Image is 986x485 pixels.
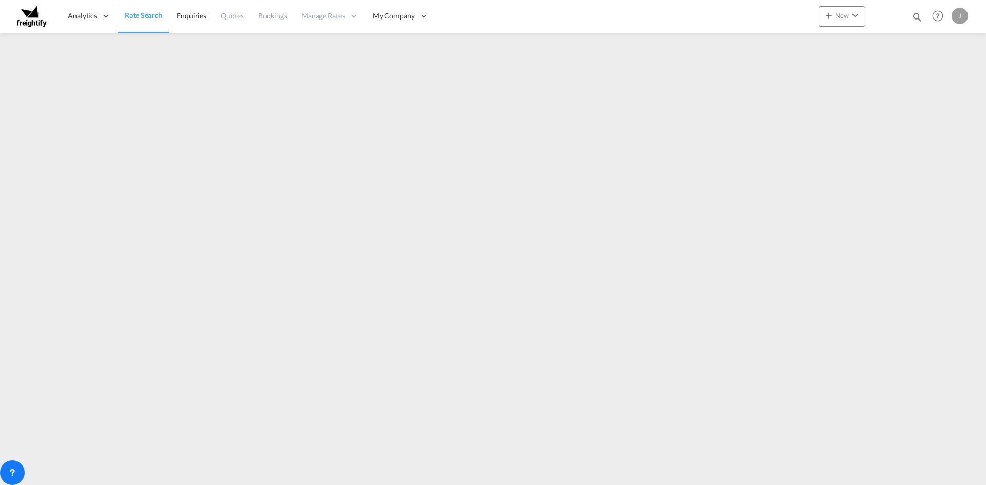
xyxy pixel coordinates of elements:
[258,11,287,20] span: Bookings
[177,11,206,20] span: Enquiries
[952,8,968,24] div: J
[849,9,861,22] md-icon: icon-chevron-down
[68,11,97,21] span: Analytics
[819,6,865,27] button: icon-plus 400-fgNewicon-chevron-down
[125,11,162,20] span: Rate Search
[221,11,243,20] span: Quotes
[301,11,345,21] span: Manage Rates
[373,11,415,21] span: My Company
[823,9,835,22] md-icon: icon-plus 400-fg
[15,5,48,28] img: freightify.png
[912,11,923,23] md-icon: icon-magnify
[929,7,952,26] div: Help
[823,11,861,20] span: New
[912,11,923,27] div: icon-magnify
[929,7,946,25] span: Help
